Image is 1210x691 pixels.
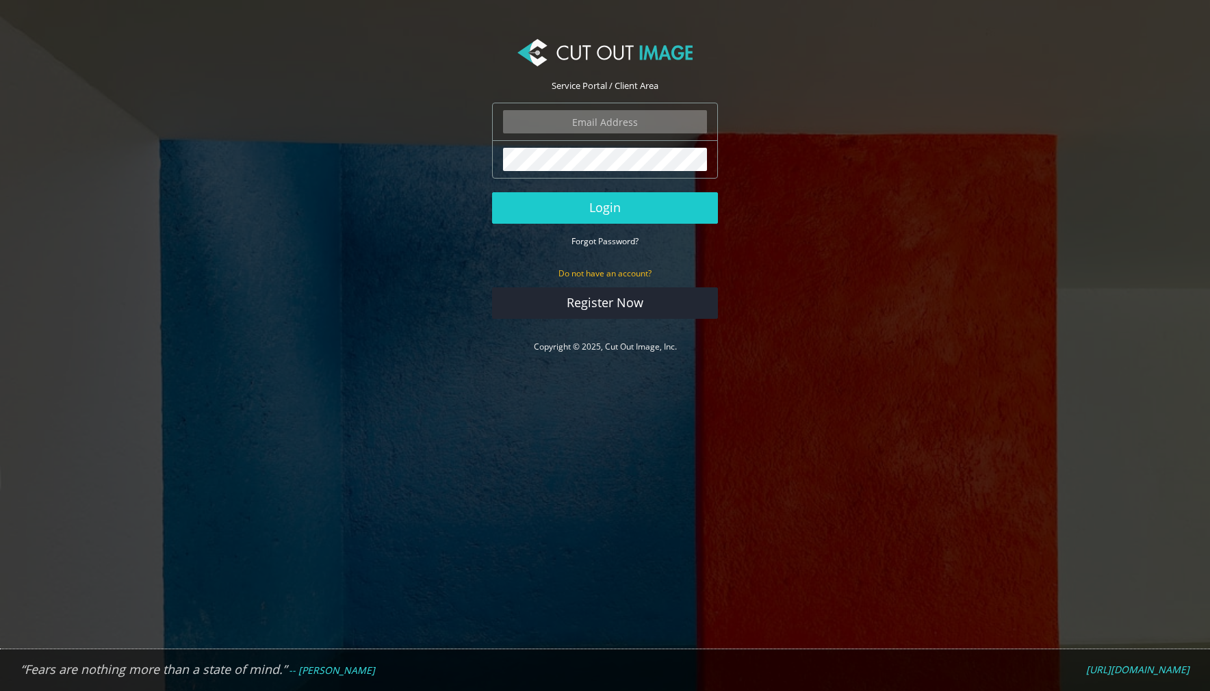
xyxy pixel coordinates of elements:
[517,39,693,66] img: Cut Out Image
[503,110,707,133] input: Email Address
[552,79,658,92] span: Service Portal / Client Area
[534,341,677,352] a: Copyright © 2025, Cut Out Image, Inc.
[289,664,375,677] em: -- [PERSON_NAME]
[558,268,652,279] small: Do not have an account?
[21,661,287,677] em: “Fears are nothing more than a state of mind.”
[1086,664,1189,676] a: [URL][DOMAIN_NAME]
[492,287,718,319] a: Register Now
[571,235,639,247] a: Forgot Password?
[492,192,718,224] button: Login
[1086,663,1189,676] em: [URL][DOMAIN_NAME]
